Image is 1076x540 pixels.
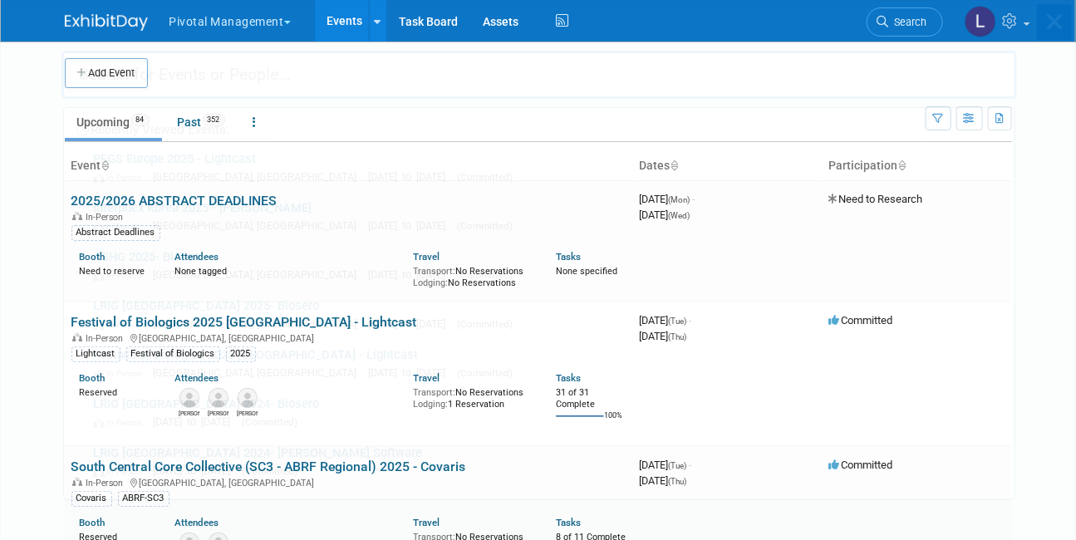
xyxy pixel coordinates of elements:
input: Search for Events or People... [61,51,1017,99]
span: In-Person [93,221,150,232]
span: (Committed) [457,269,513,281]
span: (Committed) [457,220,513,232]
span: [DATE] to [DATE] [153,464,238,477]
span: [DATE] to [DATE] [368,268,454,281]
a: LRIG [GEOGRAPHIC_DATA] 2025- Biosero In-Person [GEOGRAPHIC_DATA], [GEOGRAPHIC_DATA] [DATE] to [DA... [85,291,1006,339]
a: Festival of Biologics 2025 [GEOGRAPHIC_DATA] - Lightcast In-Person [GEOGRAPHIC_DATA], [GEOGRAPHIC... [85,340,1006,388]
a: ASHG 2025- Biosero In-Person [GEOGRAPHIC_DATA], [GEOGRAPHIC_DATA] [DATE] to [DATE] (Committed) [85,242,1006,290]
span: (Committed) [457,367,513,379]
span: In-Person [93,172,150,183]
div: Recently Viewed Events: [72,108,1006,144]
span: [GEOGRAPHIC_DATA], [GEOGRAPHIC_DATA] [153,317,365,330]
span: In-Person [93,417,150,428]
span: [DATE] to [DATE] [368,219,454,232]
span: In-Person [93,466,150,477]
span: In-Person [93,368,150,379]
a: PEGS Europe 2025 - Lightcast In-Person [GEOGRAPHIC_DATA], [GEOGRAPHIC_DATA] [DATE] to [DATE] (Com... [85,144,1006,192]
span: In-Person [93,270,150,281]
span: [DATE] to [DATE] [368,170,454,183]
span: [GEOGRAPHIC_DATA], [GEOGRAPHIC_DATA] [153,219,365,232]
span: [DATE] to [DATE] [368,366,454,379]
span: [GEOGRAPHIC_DATA], [GEOGRAPHIC_DATA] [153,268,365,281]
span: [GEOGRAPHIC_DATA], [GEOGRAPHIC_DATA] [153,366,365,379]
span: [DATE] to [DATE] [153,415,238,428]
span: [GEOGRAPHIC_DATA], [GEOGRAPHIC_DATA] [153,170,365,183]
span: (Committed) [457,318,513,330]
span: (Committed) [457,171,513,183]
a: LRIG [GEOGRAPHIC_DATA] 2024- Biosero In-Person [DATE] to [DATE] (Committed) [85,389,1006,437]
span: (Committed) [242,416,297,428]
a: LRIG [GEOGRAPHIC_DATA] 2024- [PERSON_NAME] Software In-Person [DATE] to [DATE] (Committed) [85,438,1006,486]
span: [DATE] to [DATE] [368,317,454,330]
span: In-Person [93,319,150,330]
span: (Committed) [242,465,297,477]
a: Interphex Korea 2025 - [PERSON_NAME] In-Person [GEOGRAPHIC_DATA], [GEOGRAPHIC_DATA] [DATE] to [DA... [85,193,1006,241]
